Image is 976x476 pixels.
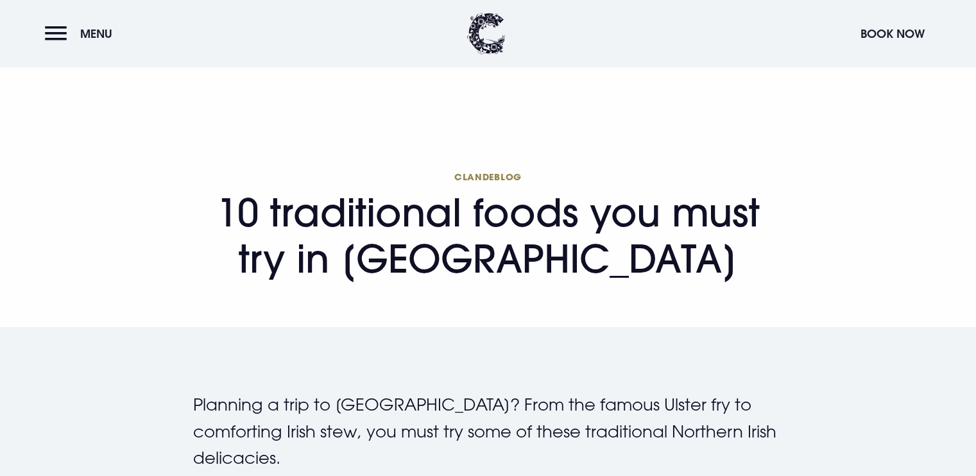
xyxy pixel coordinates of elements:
[467,13,506,55] img: Clandeboye Lodge
[80,26,112,41] span: Menu
[193,171,783,282] h1: 10 traditional foods you must try in [GEOGRAPHIC_DATA]
[45,20,119,47] button: Menu
[193,391,783,472] p: Planning a trip to [GEOGRAPHIC_DATA]? From the famous Ulster fry to comforting Irish stew, you mu...
[193,171,783,183] span: Clandeblog
[854,20,931,47] button: Book Now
